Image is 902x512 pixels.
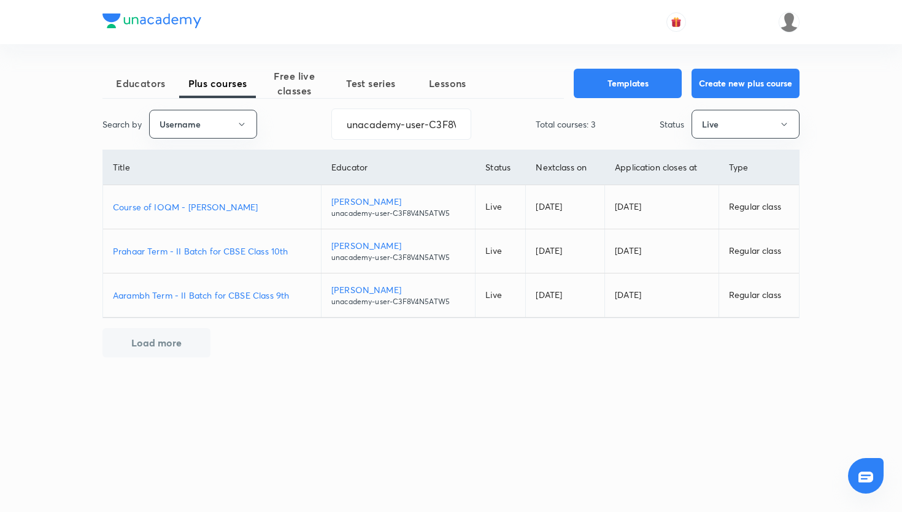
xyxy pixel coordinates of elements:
[256,69,333,98] span: Free live classes
[671,17,682,28] img: avatar
[149,110,257,139] button: Username
[331,296,465,307] p: unacademy-user-C3F8V4N5ATW5
[574,69,682,98] button: Templates
[331,239,465,252] p: [PERSON_NAME]
[526,273,605,318] td: [DATE]
[476,273,526,318] td: Live
[102,76,179,91] span: Educators
[113,289,311,302] a: Aarambh Term - II Batch for CBSE Class 9th
[102,13,201,31] a: Company Logo
[605,185,719,229] td: [DATE]
[331,283,465,307] a: [PERSON_NAME]unacademy-user-C3F8V4N5ATW5
[103,150,321,185] th: Title
[333,76,409,91] span: Test series
[409,76,486,91] span: Lessons
[719,185,799,229] td: Regular class
[719,150,799,185] th: Type
[179,76,256,91] span: Plus courses
[476,185,526,229] td: Live
[331,195,465,208] p: [PERSON_NAME]
[102,328,210,357] button: Load more
[476,150,526,185] th: Status
[331,208,465,219] p: unacademy-user-C3F8V4N5ATW5
[605,229,719,273] td: [DATE]
[779,12,800,32] img: Muzzamil
[113,245,311,258] a: Prahaar Term - II Batch for CBSE Class 10th
[331,283,465,296] p: [PERSON_NAME]
[719,229,799,273] td: Regular class
[102,118,142,131] p: Search by
[526,229,605,273] td: [DATE]
[113,201,311,213] a: Course of IOQM - [PERSON_NAME]
[605,273,719,318] td: [DATE]
[660,118,684,131] p: Status
[692,110,800,139] button: Live
[536,118,595,131] p: Total courses: 3
[476,229,526,273] td: Live
[332,109,471,140] input: Search...
[331,252,465,263] p: unacademy-user-C3F8V4N5ATW5
[526,150,605,185] th: Next class on
[331,239,465,263] a: [PERSON_NAME]unacademy-user-C3F8V4N5ATW5
[666,12,686,32] button: avatar
[526,185,605,229] td: [DATE]
[605,150,719,185] th: Application closes at
[331,195,465,219] a: [PERSON_NAME]unacademy-user-C3F8V4N5ATW5
[321,150,475,185] th: Educator
[692,69,800,98] button: Create new plus course
[102,13,201,28] img: Company Logo
[719,273,799,318] td: Regular class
